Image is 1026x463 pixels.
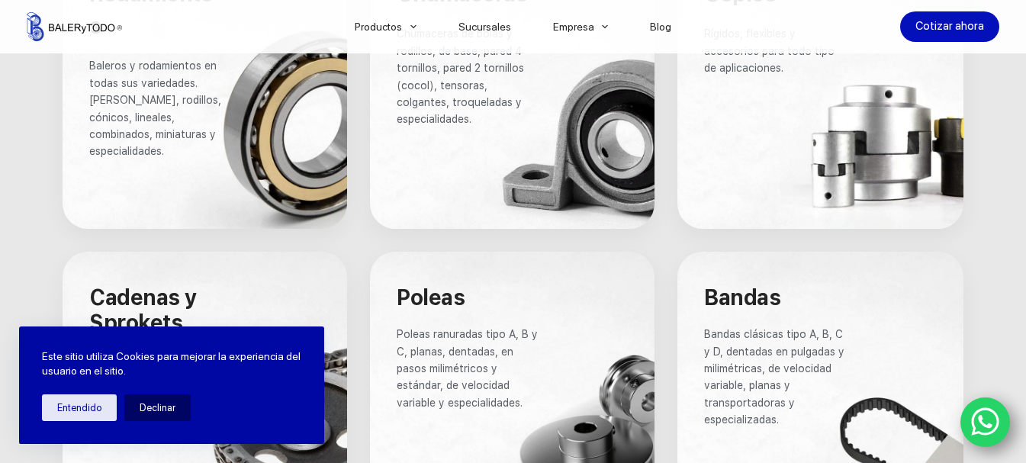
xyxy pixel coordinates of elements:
span: Poleas ranuradas tipo A, B y C, planas, dentadas, en pasos milimétricos y estándar, de velocidad ... [397,328,541,409]
p: Este sitio utiliza Cookies para mejorar la experiencia del usuario en el sitio. [42,349,301,379]
span: Bandas clásicas tipo A, B, C y D, dentadas en pulgadas y milimétricas, de velocidad variable, pla... [704,328,847,426]
a: Cotizar ahora [900,11,999,42]
span: Bandas [704,285,780,310]
button: Entendido [42,394,117,421]
span: Baleros y rodamientos en todas sus variedades. [PERSON_NAME], rodillos, cónicos, lineales, combin... [89,59,224,157]
img: Balerytodo [27,12,122,41]
span: Cadenas y Sprokets [89,285,202,336]
span: Poleas [397,285,465,310]
a: WhatsApp [960,397,1011,448]
button: Declinar [124,394,191,421]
